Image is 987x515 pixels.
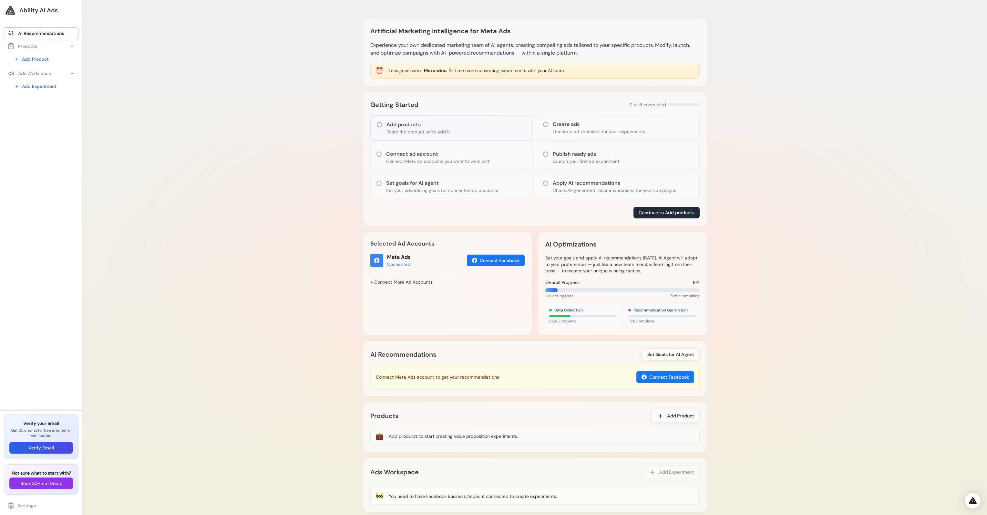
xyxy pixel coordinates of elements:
[643,465,700,479] button: Add Experiment
[386,150,490,158] h3: Connect ad account
[467,255,525,266] button: Connect Facebook
[633,308,688,313] span: Recommendation Generation
[545,279,580,286] span: Overall Progress
[553,128,645,135] p: Generate ad variations for your experiments
[370,349,436,360] h2: AI Recommendations
[370,467,419,477] h2: Ads Workspace
[553,150,619,158] h3: Publish ready ads
[553,158,619,164] p: Launch your first ad experiment
[628,319,696,324] span: 15% Complete
[9,470,73,476] h3: Not sure what to start with?
[9,428,73,438] p: Get 25 credits for free after email verification
[545,239,596,249] h2: AI Optimizations
[10,53,78,65] a: Add Product
[363,457,707,512] app-experiment-list: Ads Workspace
[553,187,676,194] p: Check AI-generated recommendations for your campaigns
[375,66,384,75] div: ⏰
[389,68,423,73] span: Less guesswork.
[386,187,498,194] p: Set your advertising goals for connected ad accounts
[659,469,694,475] span: Add Experiment
[389,493,557,499] div: You need to have Facebook Business Account connected to create experiments.
[370,26,511,36] h1: Artificial Marketing Intelligence for Meta Ads
[545,293,574,299] span: Collecting Data
[386,158,490,164] p: Connect Meta ad accounts you want to work with
[553,179,676,187] h3: Apply AI recommendations
[629,101,666,108] span: 0 of 6 completed
[375,492,384,501] div: 🚧
[389,433,518,439] div: Add products to start creating value proposition experiments.
[633,207,700,218] button: Continue to Add products
[449,68,565,73] span: 3x time more converting experiments with your AI team.
[667,413,694,419] span: Add Product
[370,411,398,421] h2: Products
[553,121,645,128] h3: Create ads
[4,27,78,39] a: AI Recommendations
[636,371,694,383] button: Connect Facebook
[651,409,700,423] button: Add Product
[5,5,77,16] a: Ability AI Ads
[386,179,498,187] h3: Set goals for AI agent
[370,100,418,110] h2: Getting Started
[8,70,51,77] div: Ads Workspace
[387,261,410,268] div: Connected
[387,253,410,261] div: Meta Ads
[642,348,700,361] button: Set Goals for AI Agent
[545,255,700,274] p: Set your goals and apply AI recommendations [DATE]. AI Agent will adapt to your preferences — jus...
[386,129,450,135] p: Paste the product url to add it
[370,277,433,288] a: + Connect More Ad Accounts
[19,6,58,15] span: Ability AI Ads
[667,293,700,299] span: ~15 min remaining
[8,43,37,49] div: Products
[965,493,981,509] div: Open Intercom Messenger
[424,68,447,73] span: More wins.
[386,121,450,129] h3: Add products
[4,500,78,511] a: Settings
[647,351,694,358] span: Set Goals for AI Agent
[363,401,707,452] app-product-list: Products
[10,80,78,92] a: Add Experiment
[9,420,73,426] h3: Verify your email
[370,239,525,248] h2: Selected Ad Accounts
[4,40,78,52] button: Products
[9,478,73,489] button: Book 30-min Demo
[549,319,617,324] span: 85% Complete
[375,432,384,441] div: 💼
[9,442,73,454] button: Verify Email
[693,279,700,286] span: 8%
[4,68,78,79] button: Ads Workspace
[554,308,583,313] span: Data Collection
[376,374,499,380] h3: Connect Meta Ads account to get your recommendations
[370,41,700,57] p: Experience your own dedicated marketing team of AI agents, creating compelling ads tailored to yo...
